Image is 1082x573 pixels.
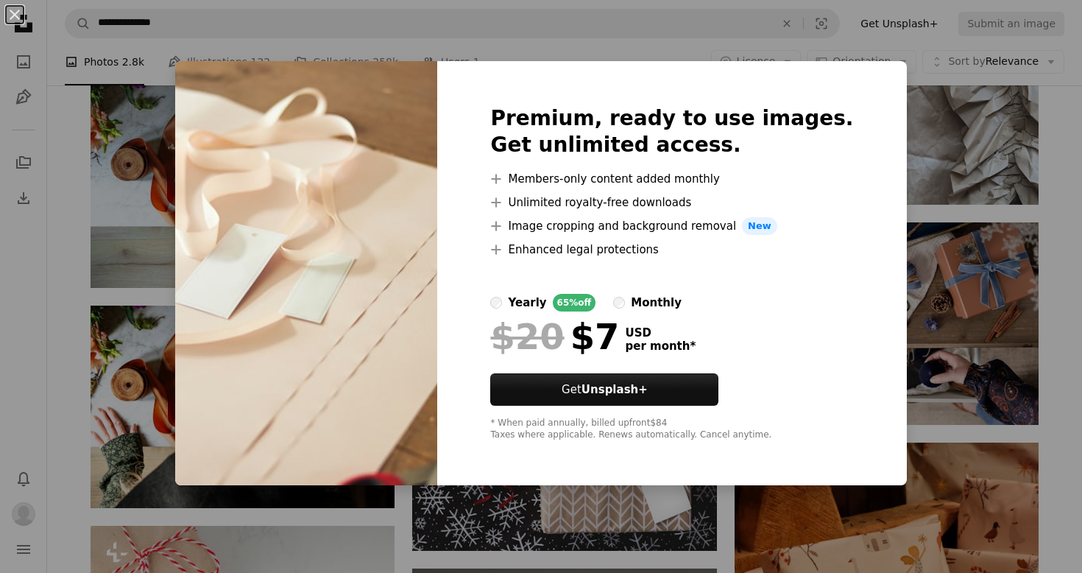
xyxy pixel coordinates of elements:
span: per month * [625,340,696,353]
div: 65% off [553,294,596,312]
a: GetUnsplash+ [490,373,718,406]
strong: Unsplash+ [581,383,648,396]
span: USD [625,326,696,340]
li: Enhanced legal protections [490,241,853,259]
span: New [742,217,777,235]
img: premium_photo-1661696253965-eabe211bb0ac [175,61,437,485]
li: Unlimited royalty-free downloads [490,194,853,211]
div: * When paid annually, billed upfront $84 Taxes where applicable. Renews automatically. Cancel any... [490,418,853,441]
input: monthly [613,297,625,309]
div: $7 [490,317,619,356]
span: $20 [490,317,564,356]
h2: Premium, ready to use images. Get unlimited access. [490,105,853,158]
div: monthly [631,294,682,312]
input: yearly65%off [490,297,502,309]
li: Members-only content added monthly [490,170,853,188]
div: yearly [508,294,546,312]
li: Image cropping and background removal [490,217,853,235]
